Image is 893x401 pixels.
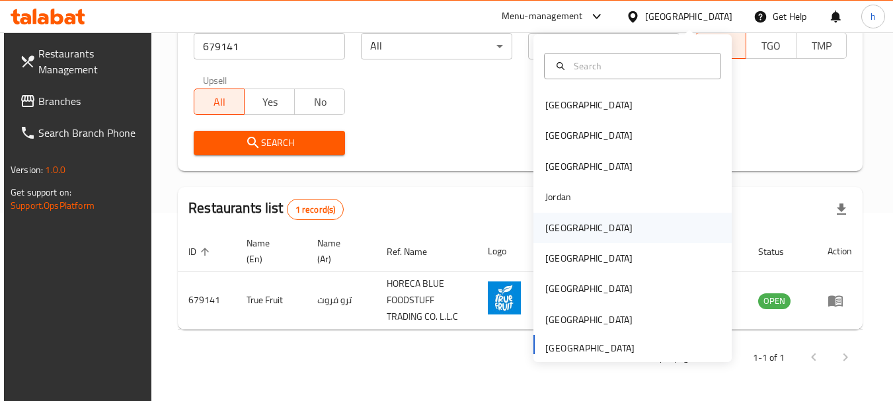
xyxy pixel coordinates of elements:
[307,272,377,330] td: ترو فروت
[244,89,295,115] button: Yes
[38,125,143,141] span: Search Branch Phone
[45,161,65,178] span: 1.0.0
[9,38,153,85] a: Restaurants Management
[796,32,847,59] button: TMP
[376,272,477,330] td: HORECA BLUE FOODSTUFF TRADING CO. L.L.C
[758,244,801,260] span: Status
[188,244,214,260] span: ID
[545,281,633,296] div: [GEOGRAPHIC_DATA]
[11,161,43,178] span: Version:
[38,93,143,109] span: Branches
[294,89,345,115] button: No
[871,9,876,24] span: h
[568,59,713,73] input: Search
[545,98,633,112] div: [GEOGRAPHIC_DATA]
[38,46,143,77] span: Restaurants Management
[645,9,732,24] div: [GEOGRAPHIC_DATA]
[635,349,695,366] p: Rows per page:
[178,272,236,330] td: 679141
[746,32,796,59] button: TGO
[178,231,863,330] table: enhanced table
[802,36,841,55] span: TMP
[288,203,344,216] span: 1 record(s)
[9,85,153,117] a: Branches
[194,33,345,59] input: Search for restaurant name or ID..
[188,198,344,220] h2: Restaurants list
[287,199,344,220] div: Total records count
[300,92,340,112] span: No
[545,190,571,204] div: Jordan
[11,197,95,214] a: Support.OpsPlatform
[545,251,633,266] div: [GEOGRAPHIC_DATA]
[826,194,857,225] div: Export file
[247,235,290,267] span: Name (En)
[545,221,633,235] div: [GEOGRAPHIC_DATA]
[200,92,239,112] span: All
[752,36,791,55] span: TGO
[545,159,633,174] div: [GEOGRAPHIC_DATA]
[194,89,245,115] button: All
[753,349,785,366] p: 1-1 of 1
[9,117,153,149] a: Search Branch Phone
[817,231,863,272] th: Action
[317,235,361,267] span: Name (Ar)
[545,312,633,327] div: [GEOGRAPHIC_DATA]
[236,272,306,330] td: True Fruit
[477,231,537,272] th: Logo
[194,131,345,155] button: Search
[250,92,290,112] span: Yes
[758,293,791,309] span: OPEN
[361,33,512,59] div: All
[387,244,444,260] span: Ref. Name
[502,9,583,24] div: Menu-management
[203,75,227,85] label: Upsell
[828,293,852,309] div: Menu
[488,281,521,314] img: True Fruit
[545,128,633,143] div: [GEOGRAPHIC_DATA]
[11,184,71,201] span: Get support on:
[204,135,334,151] span: Search
[528,33,679,59] div: All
